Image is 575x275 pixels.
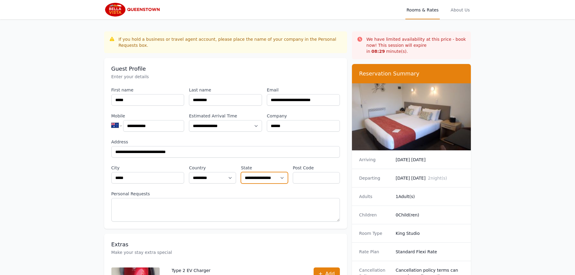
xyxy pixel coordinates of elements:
label: Company [267,113,340,119]
dd: 1 Adult(s) [396,193,464,200]
dd: [DATE] [DATE] [396,175,464,181]
label: Country [189,165,236,171]
h3: Reservation Summary [359,70,464,77]
label: Email [267,87,340,93]
dt: Room Type [359,230,391,236]
label: Address [111,139,340,145]
dd: [DATE] [DATE] [396,157,464,163]
p: We have limited availability at this price - book now! This session will expire in minute(s). [366,36,466,54]
dt: Adults [359,193,391,200]
p: Enter your details [111,74,340,80]
p: Make your stay extra special [111,249,340,255]
p: Type 2 EV Charger [172,267,302,273]
dt: Departing [359,175,391,181]
dd: King Studio [396,230,464,236]
label: First name [111,87,184,93]
img: King Studio [352,83,471,150]
span: 2 night(s) [428,176,447,181]
label: Personal Requests [111,191,340,197]
label: State [241,165,288,171]
dd: Standard Flexi Rate [396,249,464,255]
label: Last name [189,87,262,93]
label: Post Code [293,165,340,171]
div: If you hold a business or travel agent account, please place the name of your company in the Pers... [119,36,342,48]
dt: Rate Plan [359,249,391,255]
strong: 08 : 29 [372,49,385,54]
dt: Arriving [359,157,391,163]
label: Mobile [111,113,184,119]
h3: Guest Profile [111,65,340,72]
img: Bella Vista Queenstown [104,2,162,17]
dd: 0 Child(ren) [396,212,464,218]
label: Estimated Arrival Time [189,113,262,119]
label: City [111,165,184,171]
dt: Children [359,212,391,218]
h3: Extras [111,241,340,248]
